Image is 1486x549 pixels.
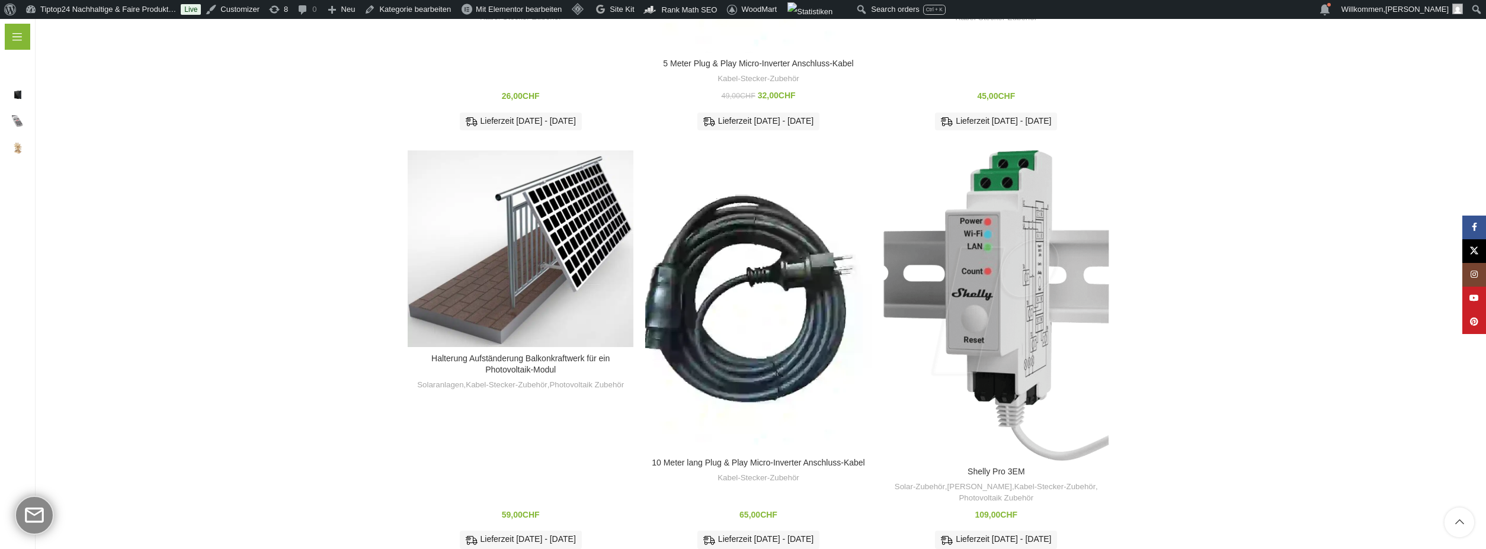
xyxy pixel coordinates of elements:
[1462,216,1486,239] a: Facebook Social Link
[718,473,799,484] a: Kabel-Stecker-Zubehör
[1000,510,1017,519] span: CHF
[926,7,943,12] span: Ctrl + K
[998,91,1015,101] span: CHF
[718,73,799,85] a: Kabel-Stecker-Zubehör
[662,5,718,14] span: Rank Math SEO
[760,510,777,519] span: CHF
[935,113,1057,130] div: Lieferzeit [DATE] - [DATE]
[1014,481,1096,493] a: Kabel-Stecker-Zubehör
[181,4,201,15] a: Live
[740,92,755,100] span: CHF
[466,380,547,391] a: Kabel-Stecker-Zubehör
[414,380,627,391] div: , ,
[523,510,540,519] span: CHF
[502,91,540,101] bdi: 26,00
[1462,239,1486,263] a: X Social Link
[697,531,819,548] div: Lieferzeit [DATE] - [DATE]
[883,150,1109,461] a: Shelly Pro 3EM
[935,531,1057,548] div: Lieferzeit [DATE] - [DATE]
[431,354,610,375] a: Halterung Aufständerung Balkonkraftwerk für ein Photovoltaik-Modul
[1385,5,1449,14] span: [PERSON_NAME]
[476,5,562,14] span: Mit Elementor bearbeiten
[408,150,633,347] a: Halterung Aufständerung Balkonkraftwerk für ein Photovoltaik-Modul
[975,510,1018,519] bdi: 109,00
[663,59,853,68] a: 5 Meter Plug & Play Micro-Inverter Anschluss-Kabel
[739,510,777,519] bdi: 65,00
[1462,287,1486,310] a: YouTube Social Link
[977,91,1015,101] bdi: 45,00
[460,113,582,130] div: Lieferzeit [DATE] - [DATE]
[460,531,582,548] div: Lieferzeit [DATE] - [DATE]
[968,467,1024,476] a: Shelly Pro 3EM
[502,510,540,519] bdi: 59,00
[1462,310,1486,334] a: Pinterest Social Link
[645,150,871,451] a: 10 Meter lang Plug & Play Micro-Inverter Anschluss-Kabel
[959,493,1033,504] a: Photovoltaik Zubehör
[779,91,796,100] span: CHF
[721,92,755,100] bdi: 49,00
[1445,508,1474,537] a: Scroll to top button
[697,113,819,130] div: Lieferzeit [DATE] - [DATE]
[1462,263,1486,287] a: Instagram Social Link
[758,91,796,100] bdi: 32,00
[652,458,865,467] a: 10 Meter lang Plug & Play Micro-Inverter Anschluss-Kabel
[947,481,1012,493] a: [PERSON_NAME]
[549,380,624,391] a: Photovoltaik Zubehör
[787,2,832,21] img: Aufrufe der letzten 48 Stunden. Klicke hier für weitere Jetpack-Statistiken.
[889,481,1103,503] div: , , ,
[895,481,945,493] a: Solar-Zubehör
[610,5,634,14] span: Site Kit
[417,380,463,391] a: Solaranlagen
[523,91,540,101] span: CHF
